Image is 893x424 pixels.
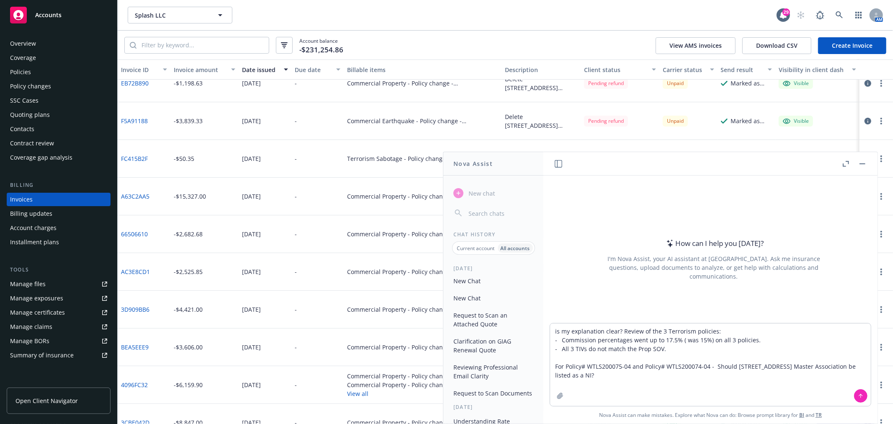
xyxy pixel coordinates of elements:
div: Delete [STREET_ADDRESS] Locations Eff [DATE] [505,150,577,168]
span: Manage exposures [7,292,111,305]
div: - [295,305,297,314]
a: Overview [7,37,111,50]
div: - [295,79,297,88]
div: Tools [7,266,111,274]
div: SSC Cases [10,94,39,107]
div: -$2,525.85 [174,267,203,276]
button: Date issued [239,59,291,80]
div: Date issued [242,65,279,74]
div: I'm Nova Assist, your AI assistant at [GEOGRAPHIC_DATA]. Ask me insurance questions, upload docum... [596,254,831,281]
a: Report a Bug [812,7,829,23]
div: Visibility in client dash [779,65,847,74]
div: Commercial Property - Policy change - RMP7092916809 [347,230,498,238]
div: -$2,682.68 [174,230,203,238]
a: Accounts [7,3,111,27]
div: [DATE] [242,305,261,314]
a: 3D909BB6 [121,305,149,314]
div: Client status [584,65,647,74]
div: [DATE] [242,116,261,125]
a: Coverage [7,51,111,65]
a: Manage files [7,277,111,291]
div: Billing updates [10,207,52,220]
input: Filter by keyword... [136,37,269,53]
button: Invoice ID [118,59,170,80]
button: New chat [450,186,537,201]
div: Policies [10,65,31,79]
a: Create Invoice [818,37,886,54]
div: Visible [783,80,809,87]
a: Installment plans [7,235,111,249]
a: SSC Cases [7,94,111,107]
button: Request to Scan an Attached Quote [450,308,537,331]
div: Coverage [10,51,36,65]
button: Visibility in client dash [775,59,860,80]
button: Request to Scan Documents [450,386,537,400]
div: Analytics hub [7,379,111,387]
button: Reviewing Professional Email Clarity [450,360,537,383]
a: Policy changes [7,80,111,93]
button: Invoice amount [170,59,239,80]
div: Manage files [10,277,46,291]
div: [DATE] [443,265,543,272]
a: TR [816,411,822,419]
div: Description [505,65,577,74]
a: Manage certificates [7,306,111,319]
textarea: is my explanation clear? Review of the 3 Terrorism policies: - Commission percentages went up to ... [550,323,871,406]
div: -$6,159.90 [174,380,203,389]
div: Invoices [10,193,33,206]
a: BI [799,411,804,419]
a: FC415B2F [121,154,148,163]
svg: Search [130,42,136,49]
div: Delete [STREET_ADDRESS] Locations Eff [DATE] [505,112,577,130]
button: New Chat [450,291,537,305]
h1: Nova Assist [453,159,493,168]
div: Contacts [10,122,34,136]
div: [DATE] [242,380,261,389]
a: 4096FC32 [121,380,148,389]
button: Due date [291,59,344,80]
span: Splash LLC [135,11,207,20]
a: Search [831,7,848,23]
div: Delete [STREET_ADDRESS] Locations Eff [DATE] [505,75,577,92]
a: Contract review [7,137,111,150]
span: Nova Assist can make mistakes. Explore what Nova can do: Browse prompt library for and [599,406,822,424]
div: Marked as sent [731,116,772,125]
div: Coverage gap analysis [10,151,72,164]
div: Overview [10,37,36,50]
button: View all [347,389,498,398]
div: [DATE] [242,343,261,352]
a: BEA5EEE9 [121,343,149,352]
p: All accounts [501,245,530,252]
button: View AMS invoices [656,37,736,54]
div: Manage claims [10,320,52,334]
a: F5A91188 [121,116,148,125]
div: Account charges [10,221,57,235]
a: Billing updates [7,207,111,220]
div: Pending refund [584,116,628,126]
div: Manage exposures [10,292,63,305]
p: Current account [457,245,495,252]
div: [DATE] [242,154,261,163]
div: -$3,839.33 [174,116,203,125]
div: -$3,606.00 [174,343,203,352]
div: - [295,380,297,389]
div: Carrier status [663,65,705,74]
div: Commercial Property - Policy change - MLP013732310 [347,192,497,201]
div: Invoice amount [174,65,226,74]
span: New chat [467,189,495,198]
div: Send result [721,65,763,74]
div: Summary of insurance [10,349,74,362]
div: Commercial Property - Policy change - 78A3PP000010701 [347,267,498,276]
a: Manage BORs [7,334,111,348]
div: Manage BORs [10,334,49,348]
div: -$4,421.00 [174,305,203,314]
div: - [295,343,297,352]
div: Commercial Property - Policy change - B128416688W24 [347,380,498,389]
div: - [295,116,297,125]
a: Contacts [7,122,111,136]
div: Commercial Property - Policy change - B128416688W24 [347,79,498,88]
div: 29 [782,8,790,16]
a: EB72B890 [121,79,149,88]
div: [DATE] [242,267,261,276]
div: -$50.35 [174,154,194,163]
